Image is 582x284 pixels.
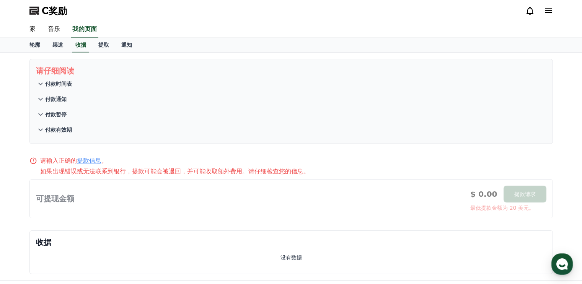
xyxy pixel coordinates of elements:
button: 付款时间表 [36,76,546,91]
font: 没有数据 [280,255,302,261]
font: 请仔细阅读 [36,66,74,75]
a: 渠道 [46,38,69,52]
a: 收据 [72,38,89,52]
font: 如果出现错误或无法联系到银行，提款可能会被退回，并可能收取额外费用。请仔细检查您的信息。 [40,168,310,175]
a: 提款信息 [77,157,101,164]
font: 请输入正确的 [40,157,77,164]
font: 。 [101,157,108,164]
font: 轮廓 [29,42,40,48]
font: 付款时间表 [45,81,72,87]
a: 通知 [115,38,138,52]
a: 提取 [92,38,115,52]
a: C奖励 [29,5,67,17]
button: 付款有效期 [36,122,546,137]
font: 我的页面 [72,25,97,33]
font: 渠道 [52,42,63,48]
a: 轮廓 [23,38,46,52]
button: 付款通知 [36,91,546,107]
font: 音乐 [48,25,60,33]
a: 音乐 [42,21,66,38]
button: 付款暂停 [36,107,546,122]
font: 通知 [121,42,132,48]
a: 家 [23,21,42,38]
a: 我的页面 [71,21,98,38]
font: 收据 [36,238,51,247]
font: 收据 [75,42,86,48]
font: C奖励 [42,5,67,16]
font: 付款通知 [45,96,67,102]
font: 付款有效期 [45,127,72,133]
font: 家 [29,25,36,33]
font: 付款暂停 [45,111,67,118]
font: 提取 [98,42,109,48]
